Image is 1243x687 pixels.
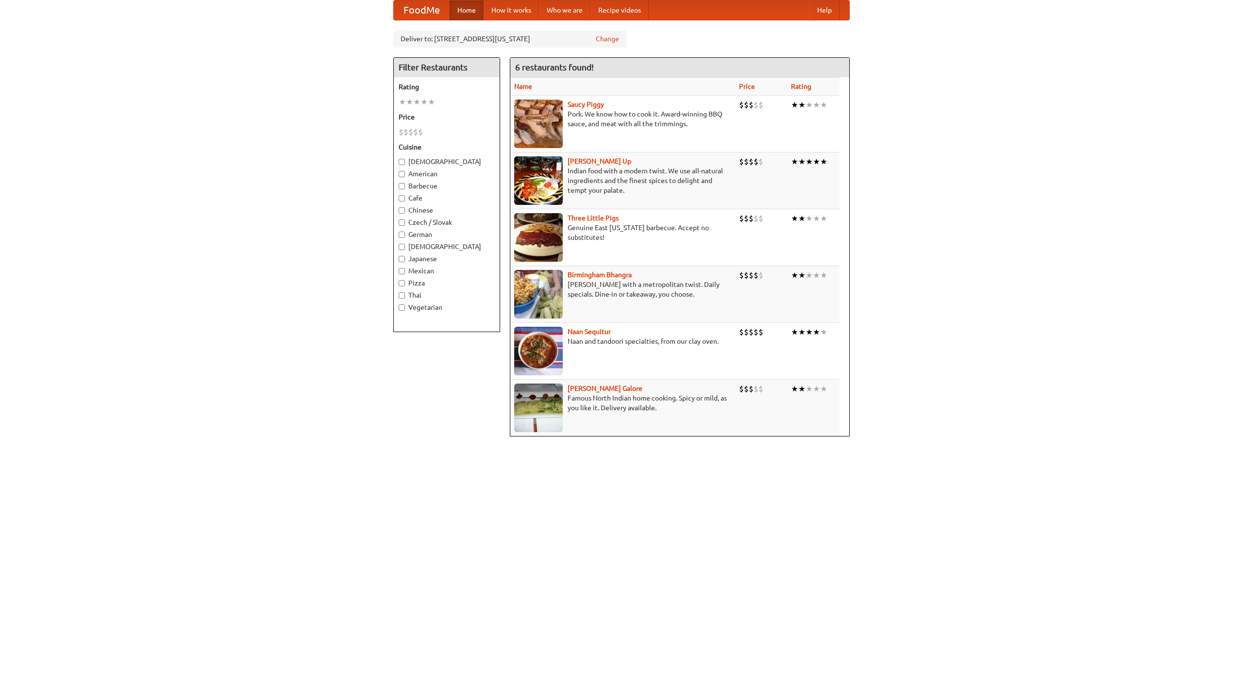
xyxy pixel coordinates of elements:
[399,82,495,92] h5: Rating
[568,157,631,165] a: [PERSON_NAME] Up
[754,213,758,224] li: $
[744,327,749,337] li: $
[399,268,405,274] input: Mexican
[754,156,758,167] li: $
[399,244,405,250] input: [DEMOGRAPHIC_DATA]
[739,100,744,110] li: $
[399,207,405,214] input: Chinese
[399,195,405,201] input: Cafe
[399,242,495,251] label: [DEMOGRAPHIC_DATA]
[394,58,500,77] h4: Filter Restaurants
[514,393,731,413] p: Famous North Indian home cooking. Spicy or mild, as you like it. Delivery available.
[806,384,813,394] li: ★
[514,156,563,205] img: curryup.jpg
[539,0,590,20] a: Who we are
[568,328,611,335] a: Naan Sequitur
[754,327,758,337] li: $
[739,156,744,167] li: $
[791,213,798,224] li: ★
[791,83,811,90] a: Rating
[744,156,749,167] li: $
[739,83,755,90] a: Price
[514,336,731,346] p: Naan and tandoori specialties, from our clay oven.
[399,142,495,152] h5: Cuisine
[514,166,731,195] p: Indian food with a modern twist. We use all-natural ingredients and the finest spices to delight ...
[791,156,798,167] li: ★
[744,213,749,224] li: $
[749,384,754,394] li: $
[791,384,798,394] li: ★
[568,101,604,108] b: Saucy Piggy
[399,169,495,179] label: American
[813,100,820,110] li: ★
[514,100,563,148] img: saucy.jpg
[758,327,763,337] li: $
[813,270,820,281] li: ★
[413,97,420,107] li: ★
[806,327,813,337] li: ★
[798,100,806,110] li: ★
[739,327,744,337] li: $
[749,213,754,224] li: $
[406,97,413,107] li: ★
[413,127,418,137] li: $
[399,112,495,122] h5: Price
[813,384,820,394] li: ★
[515,63,594,72] ng-pluralize: 6 restaurants found!
[568,214,619,222] a: Three Little Pigs
[399,290,495,300] label: Thai
[399,254,495,264] label: Japanese
[399,266,495,276] label: Mexican
[418,127,423,137] li: $
[791,327,798,337] li: ★
[399,193,495,203] label: Cafe
[399,292,405,299] input: Thai
[399,256,405,262] input: Japanese
[798,384,806,394] li: ★
[399,304,405,311] input: Vegetarian
[399,97,406,107] li: ★
[428,97,435,107] li: ★
[399,232,405,238] input: German
[399,183,405,189] input: Barbecue
[820,213,827,224] li: ★
[806,100,813,110] li: ★
[754,384,758,394] li: $
[798,156,806,167] li: ★
[798,327,806,337] li: ★
[420,97,428,107] li: ★
[739,213,744,224] li: $
[514,280,731,299] p: [PERSON_NAME] with a metropolitan twist. Daily specials. Dine-in or takeaway, you choose.
[758,213,763,224] li: $
[820,384,827,394] li: ★
[739,384,744,394] li: $
[568,385,642,392] b: [PERSON_NAME] Galore
[749,270,754,281] li: $
[399,205,495,215] label: Chinese
[514,270,563,318] img: bhangra.jpg
[514,83,532,90] a: Name
[798,213,806,224] li: ★
[450,0,484,20] a: Home
[820,156,827,167] li: ★
[514,327,563,375] img: naansequitur.jpg
[791,270,798,281] li: ★
[806,213,813,224] li: ★
[813,213,820,224] li: ★
[484,0,539,20] a: How it works
[749,100,754,110] li: $
[399,218,495,227] label: Czech / Slovak
[820,270,827,281] li: ★
[744,100,749,110] li: $
[758,384,763,394] li: $
[806,270,813,281] li: ★
[820,327,827,337] li: ★
[399,302,495,312] label: Vegetarian
[514,223,731,242] p: Genuine East [US_STATE] barbecue. Accept no substitutes!
[798,270,806,281] li: ★
[403,127,408,137] li: $
[758,156,763,167] li: $
[399,219,405,226] input: Czech / Slovak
